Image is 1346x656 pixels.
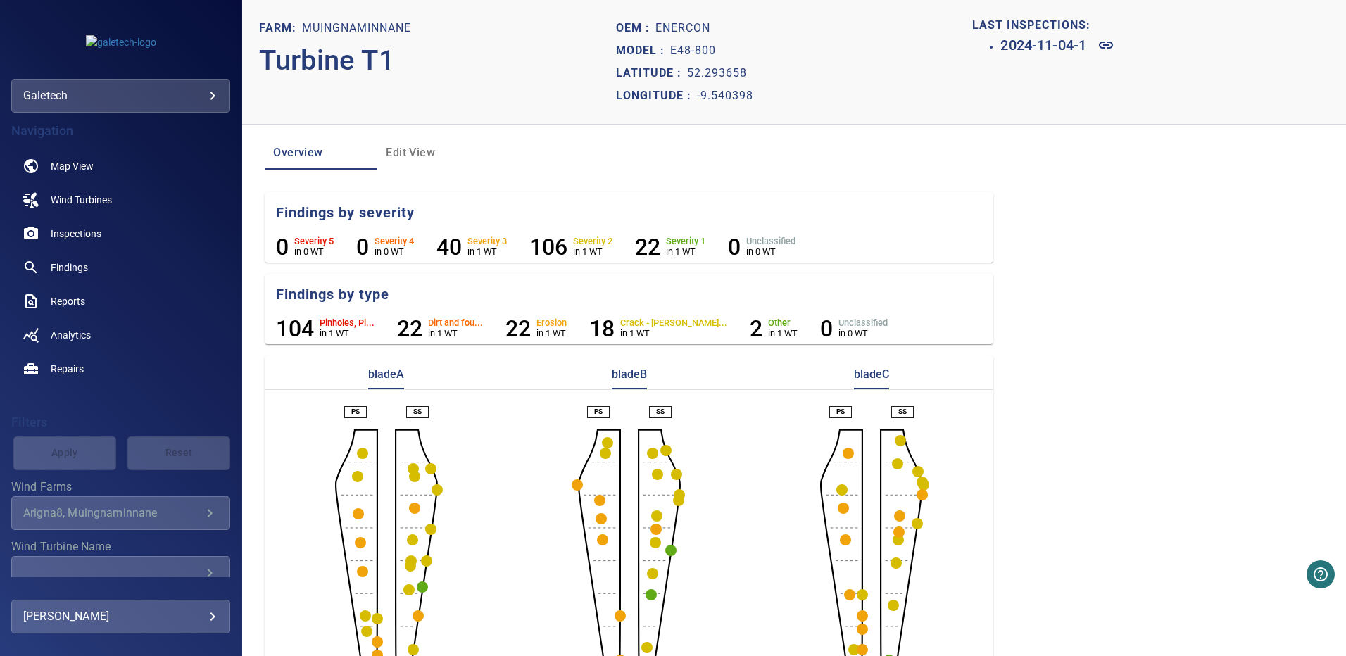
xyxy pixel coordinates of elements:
p: in 0 WT [375,246,414,257]
h6: Severity 5 [294,236,334,246]
p: in 0 WT [294,246,334,257]
h6: Erosion [536,318,567,328]
li: Severity 2 [529,234,612,260]
span: Findings [51,260,88,275]
p: in 1 WT [666,246,705,257]
span: Analytics [51,328,91,342]
h6: Severity 3 [467,236,507,246]
p: Model : [616,42,670,59]
p: in 0 WT [838,328,888,339]
h6: 0 [728,234,741,260]
p: in 0 WT [746,246,795,257]
h6: Dirt and fou... [428,318,483,328]
h5: Findings by type [276,285,993,304]
div: galetech [23,84,218,107]
h6: Severity 4 [375,236,414,246]
p: in 1 WT [768,328,798,339]
h6: 0 [356,234,369,260]
a: reports noActive [11,284,230,318]
p: in 1 WT [620,328,727,339]
span: Repairs [51,362,84,376]
h6: 18 [589,315,615,342]
h6: 22 [505,315,531,342]
p: bladeA [368,367,404,389]
p: in 1 WT [573,246,612,257]
li: Erosion [505,315,567,342]
div: [PERSON_NAME] [23,605,218,628]
a: windturbines noActive [11,183,230,217]
a: findings noActive [11,251,230,284]
span: Edit View [386,143,482,163]
a: inspections noActive [11,217,230,251]
p: LAST INSPECTIONS: [972,17,1329,34]
li: Severity 5 [276,234,334,260]
h6: 0 [820,315,833,342]
li: Severity 3 [436,234,507,260]
img: galetech-logo [86,35,156,49]
span: Inspections [51,227,101,241]
h4: Filters [11,415,230,429]
h6: Severity 1 [666,236,705,246]
p: Longitude : [616,87,697,104]
label: Wind Turbine Name [11,541,230,553]
p: SS [656,407,665,417]
div: Arigna8, Muingnaminnane [23,506,201,519]
p: PS [351,407,360,417]
p: in 1 WT [536,328,567,339]
li: Crack - Transverse [589,315,727,342]
li: Severity 1 [635,234,705,260]
p: E48-800 [670,42,716,59]
li: Unclassified [820,315,888,342]
a: analytics noActive [11,318,230,352]
h6: Crack - [PERSON_NAME]... [620,318,727,328]
h6: 2 [750,315,762,342]
h6: 104 [276,315,314,342]
h6: 0 [276,234,289,260]
p: SS [413,407,422,417]
p: bladeC [854,367,889,389]
a: map noActive [11,149,230,183]
span: Overview [273,143,369,163]
p: in 1 WT [467,246,507,257]
li: Other [750,315,798,342]
h6: 22 [635,234,660,260]
p: Enercon [655,20,710,37]
p: Farm: [259,20,302,37]
h6: Unclassified [838,318,888,328]
li: Severity 4 [356,234,414,260]
li: Pinholes, Pitting, Chips [276,315,375,342]
span: Reports [51,294,85,308]
p: Muingnaminnane [302,20,411,37]
p: Oem : [616,20,655,37]
a: 2024-11-04-1 [1000,34,1329,56]
p: in 1 WT [320,328,375,339]
li: Dirt and fouling [397,315,483,342]
p: SS [898,407,907,417]
p: PS [836,407,845,417]
p: 52.293658 [687,65,747,82]
h6: Pinholes, Pi... [320,318,375,328]
h6: 40 [436,234,462,260]
h4: Navigation [11,124,230,138]
p: -9.540398 [697,87,753,104]
span: Wind Turbines [51,193,112,207]
a: repairs noActive [11,352,230,386]
p: PS [594,407,603,417]
h6: Severity 2 [573,236,612,246]
label: Wind Farms [11,481,230,493]
div: Wind Turbine Name [11,556,230,590]
p: bladeB [612,367,647,389]
div: galetech [11,79,230,113]
h6: Other [768,318,798,328]
p: Latitude : [616,65,687,82]
h6: 106 [529,234,567,260]
span: Map View [51,159,94,173]
h5: Findings by severity [276,203,993,222]
h6: 2024-11-04-1 [1000,34,1086,56]
p: Turbine T1 [259,39,616,82]
li: Severity Unclassified [728,234,795,260]
h6: 22 [397,315,422,342]
div: Wind Farms [11,496,230,530]
p: in 1 WT [428,328,483,339]
h6: Unclassified [746,236,795,246]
